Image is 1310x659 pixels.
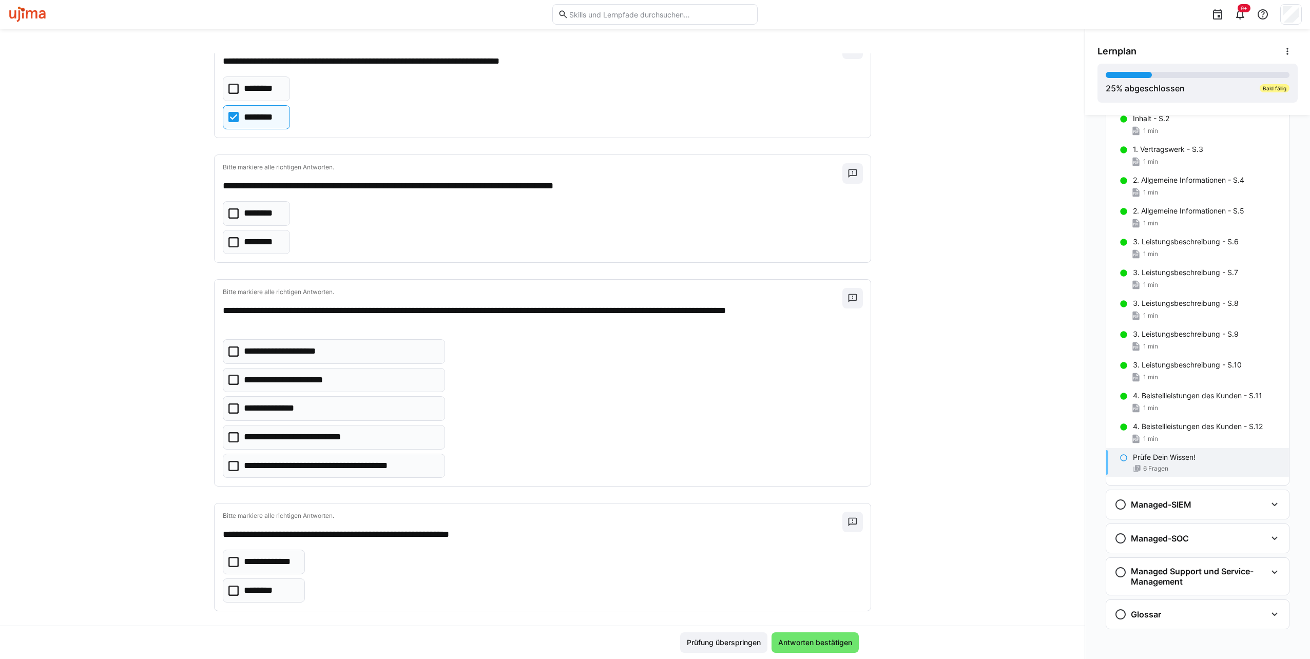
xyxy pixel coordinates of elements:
p: 4. Beistellleistungen des Kunden - S.11 [1133,391,1262,401]
p: 3. Leistungsbeschreibung - S.8 [1133,298,1239,308]
span: 1 min [1143,219,1158,227]
p: 3. Leistungsbeschreibung - S.9 [1133,329,1239,339]
p: Bitte markiere alle richtigen Antworten. [223,512,842,520]
span: Prüfung überspringen [685,637,762,648]
span: 1 min [1143,158,1158,166]
div: % abgeschlossen [1106,82,1185,94]
p: Prüfe Dein Wissen! [1133,452,1196,462]
h3: Glossar [1131,609,1161,619]
p: Inhalt - S.2 [1133,113,1169,124]
p: Bitte markiere alle richtigen Antworten. [223,163,842,171]
h3: Managed Support und Service-Management [1131,566,1266,587]
span: 9+ [1241,5,1247,11]
p: Bitte markiere alle richtigen Antworten. [223,288,842,296]
button: Prüfung überspringen [680,632,767,653]
span: Lernplan [1097,46,1136,57]
p: 3. Leistungsbeschreibung - S.7 [1133,267,1238,278]
span: 1 min [1143,250,1158,258]
h3: Managed-SIEM [1131,499,1191,510]
span: 25 [1106,83,1116,93]
div: Bald fällig [1260,84,1289,92]
span: 1 min [1143,342,1158,351]
span: 1 min [1143,404,1158,412]
span: 1 min [1143,127,1158,135]
span: 1 min [1143,312,1158,320]
span: 1 min [1143,435,1158,443]
p: 3. Leistungsbeschreibung - S.10 [1133,360,1242,370]
p: 2. Allgemeine Informationen - S.4 [1133,175,1244,185]
p: 2. Allgemeine Informationen - S.5 [1133,206,1244,216]
input: Skills und Lernpfade durchsuchen… [568,10,752,19]
span: 1 min [1143,373,1158,381]
h3: Managed-SOC [1131,533,1189,544]
p: 4. Beistellleistungen des Kunden - S.12 [1133,421,1263,432]
span: 1 min [1143,281,1158,289]
span: 6 Fragen [1143,464,1168,473]
p: 1. Vertragswerk - S.3 [1133,144,1203,154]
span: 1 min [1143,188,1158,197]
button: Antworten bestätigen [772,632,859,653]
span: Antworten bestätigen [777,637,854,648]
p: 3. Leistungsbeschreibung - S.6 [1133,237,1239,247]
